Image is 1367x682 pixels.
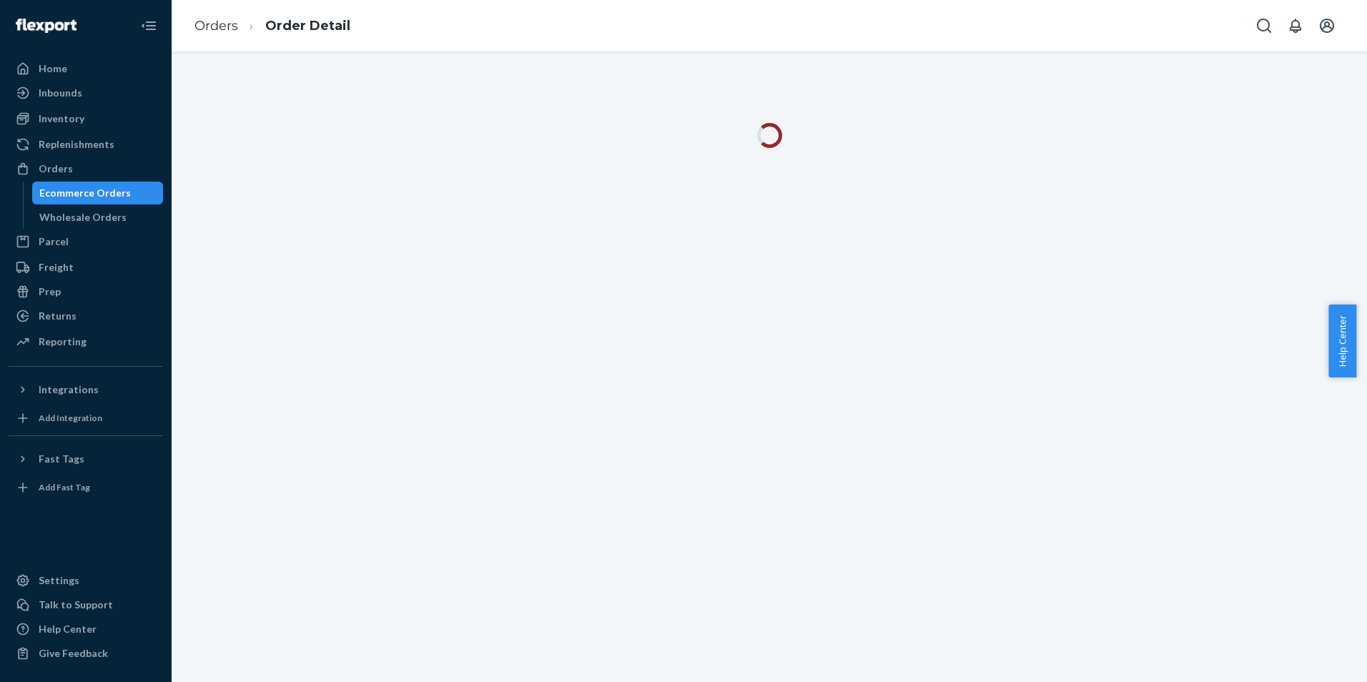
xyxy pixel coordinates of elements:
div: Give Feedback [39,646,108,661]
a: Wholesale Orders [32,206,164,229]
div: Settings [39,573,79,588]
button: Help Center [1328,305,1356,377]
a: Inbounds [9,81,163,104]
div: Home [39,61,67,76]
a: Orders [9,157,163,180]
a: Help Center [9,618,163,641]
button: Integrations [9,378,163,401]
div: Add Fast Tag [39,481,90,493]
a: Ecommerce Orders [32,182,164,204]
a: Returns [9,305,163,327]
button: Give Feedback [9,642,163,665]
a: Orders [194,18,238,34]
button: Close Navigation [134,11,163,40]
div: Fast Tags [39,452,84,466]
a: Reporting [9,330,163,353]
div: Returns [39,309,77,323]
div: Talk to Support [39,598,113,612]
div: Prep [39,285,61,299]
div: Integrations [39,382,99,397]
div: Inbounds [39,86,82,100]
a: Inventory [9,107,163,130]
div: Replenishments [39,137,114,152]
a: Prep [9,280,163,303]
div: Inventory [39,112,84,126]
a: Parcel [9,230,163,253]
a: Order Detail [265,18,350,34]
button: Fast Tags [9,448,163,470]
a: Freight [9,256,163,279]
button: Open account menu [1313,11,1341,40]
a: Replenishments [9,133,163,156]
a: Settings [9,569,163,592]
a: Add Integration [9,407,163,430]
div: Orders [39,162,73,176]
div: Help Center [39,622,97,636]
div: Add Integration [39,412,102,424]
a: Talk to Support [9,593,163,616]
a: Home [9,57,163,80]
div: Ecommerce Orders [39,186,131,200]
button: Open notifications [1281,11,1310,40]
div: Parcel [39,234,69,249]
div: Freight [39,260,74,275]
ol: breadcrumbs [183,5,362,47]
div: Wholesale Orders [39,210,127,224]
button: Open Search Box [1250,11,1278,40]
a: Add Fast Tag [9,476,163,499]
img: Flexport logo [16,19,77,33]
div: Reporting [39,335,87,349]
